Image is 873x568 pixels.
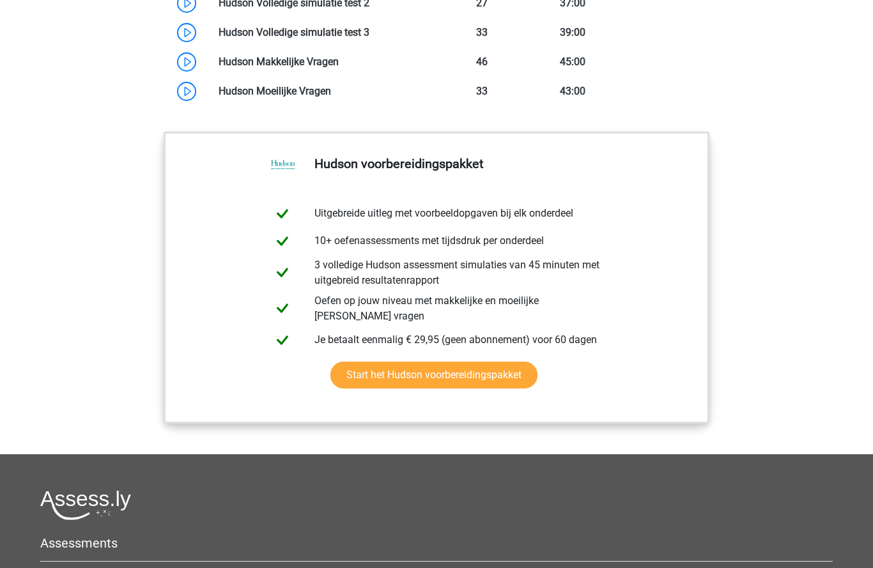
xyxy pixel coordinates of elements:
[330,362,537,388] a: Start het Hudson voorbereidingspakket
[209,84,436,99] div: Hudson Moeilijke Vragen
[209,54,436,70] div: Hudson Makkelijke Vragen
[40,535,833,551] h5: Assessments
[40,490,131,520] img: Assessly logo
[209,25,436,40] div: Hudson Volledige simulatie test 3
